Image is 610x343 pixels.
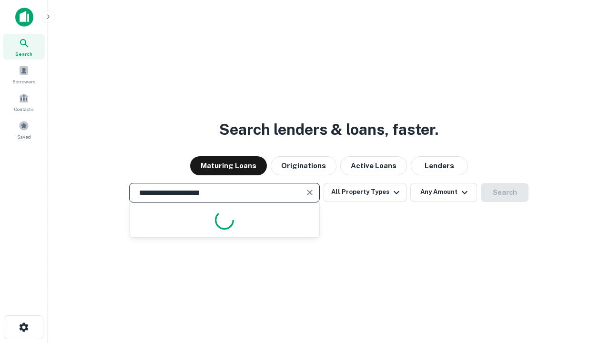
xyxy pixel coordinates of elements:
[303,186,316,199] button: Clear
[3,117,45,142] a: Saved
[3,34,45,60] a: Search
[3,89,45,115] a: Contacts
[12,78,35,85] span: Borrowers
[340,156,407,175] button: Active Loans
[190,156,267,175] button: Maturing Loans
[271,156,336,175] button: Originations
[410,183,477,202] button: Any Amount
[17,133,31,141] span: Saved
[14,105,33,113] span: Contacts
[562,267,610,313] iframe: Chat Widget
[15,50,32,58] span: Search
[219,118,438,141] h3: Search lenders & loans, faster.
[411,156,468,175] button: Lenders
[3,61,45,87] a: Borrowers
[15,8,33,27] img: capitalize-icon.png
[324,183,407,202] button: All Property Types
